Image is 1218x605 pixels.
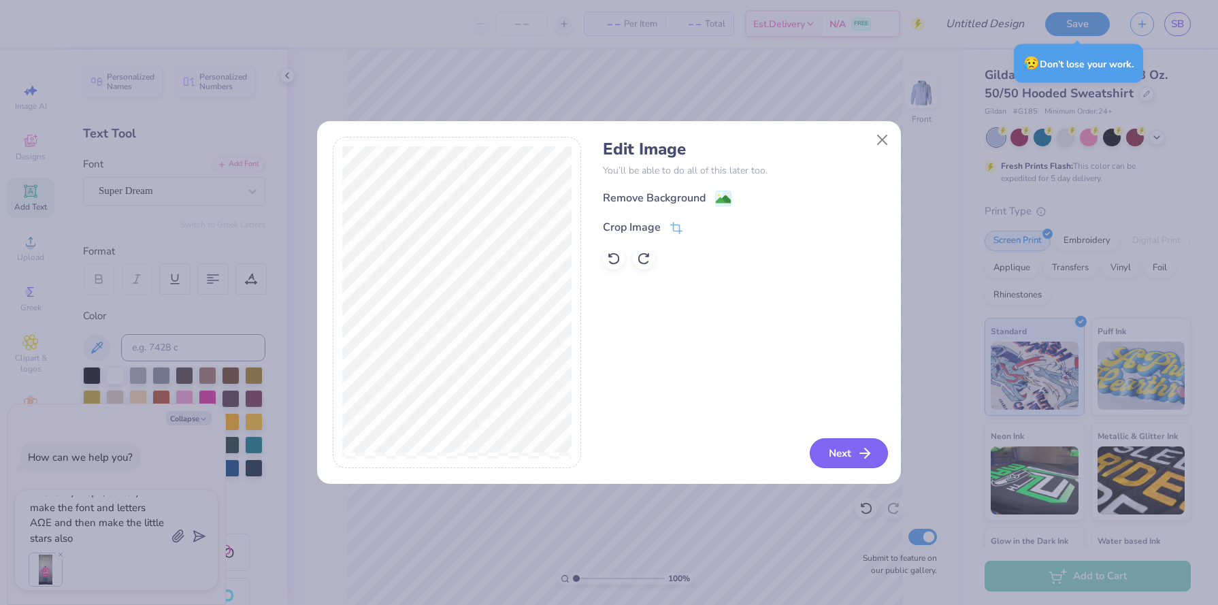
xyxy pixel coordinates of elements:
span: 😥 [1023,54,1040,72]
div: Crop Image [603,219,661,235]
h4: Edit Image [603,140,885,159]
div: Remove Background [603,190,706,206]
button: Close [870,127,895,153]
div: Don’t lose your work. [1014,44,1143,83]
button: Next [810,438,888,468]
p: You’ll be able to do all of this later too. [603,163,885,178]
